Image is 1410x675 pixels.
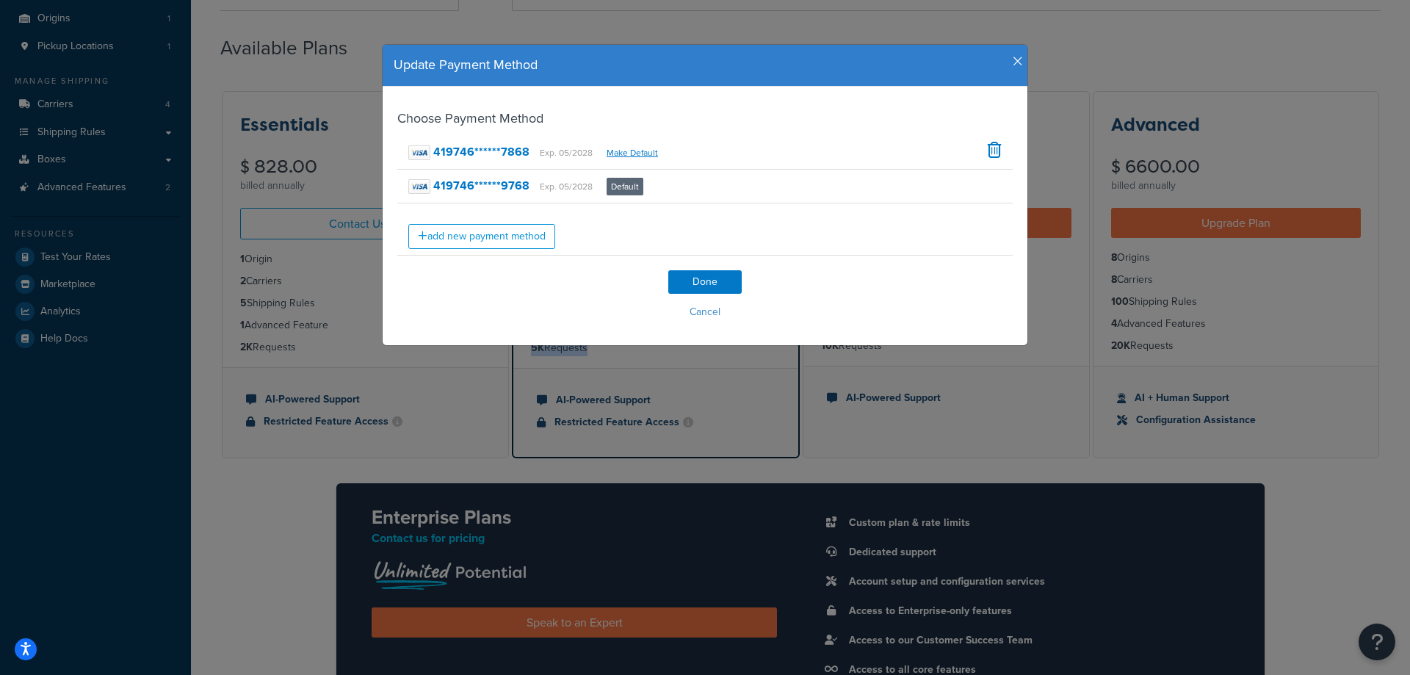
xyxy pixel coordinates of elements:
input: Done [668,270,742,294]
img: visa.png [408,145,430,160]
h4: Choose Payment Method [397,109,1013,129]
small: Exp. 05/2028 [540,146,593,159]
h4: Update Payment Method [394,56,1016,75]
span: Default [607,178,643,195]
a: add new payment method [408,224,555,249]
a: Make Default [607,146,658,159]
button: Cancel [397,301,1013,323]
small: Exp. 05/2028 [540,180,593,193]
img: visa.png [408,179,430,194]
